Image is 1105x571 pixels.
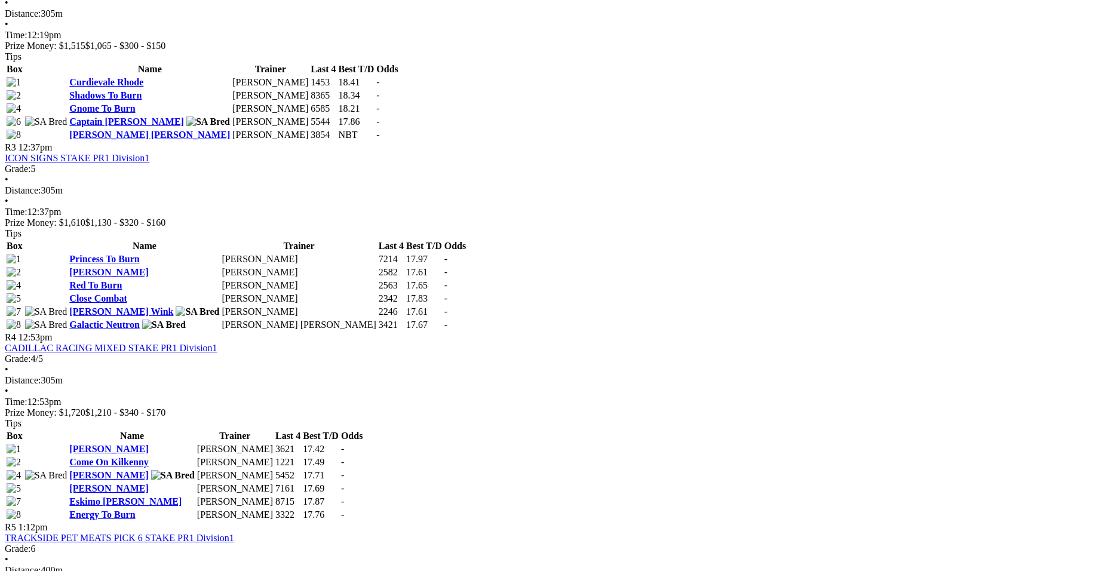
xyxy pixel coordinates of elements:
img: SA Bred [25,470,67,481]
td: 1453 [310,76,336,88]
span: - [376,103,379,113]
td: 8365 [310,90,336,102]
th: Name [69,240,220,252]
a: [PERSON_NAME] [69,470,148,480]
a: CADILLAC RACING MIXED STAKE PR1 Division1 [5,343,217,353]
td: 1221 [275,456,301,468]
td: 18.21 [338,103,375,115]
a: Gnome To Burn [69,103,135,113]
td: 17.97 [406,253,443,265]
td: 6585 [310,103,336,115]
td: [PERSON_NAME] [197,456,274,468]
span: • [5,554,8,564]
img: 2 [7,457,21,468]
img: 7 [7,306,21,317]
img: 2 [7,90,21,101]
img: 4 [7,280,21,291]
td: 17.61 [406,266,443,278]
td: 17.86 [338,116,375,128]
span: Tips [5,418,22,428]
img: 4 [7,103,21,114]
img: 6 [7,116,21,127]
span: • [5,174,8,185]
th: Best T/D [338,63,375,75]
span: Grade: [5,354,31,364]
td: 17.67 [406,319,443,331]
td: 2342 [378,293,404,305]
span: 12:37pm [19,142,53,152]
div: Prize Money: $1,515 [5,41,1100,51]
img: 8 [7,320,21,330]
td: 18.41 [338,76,375,88]
div: Prize Money: $1,610 [5,217,1100,228]
td: 8715 [275,496,301,508]
span: Grade: [5,544,31,554]
th: Odds [376,63,398,75]
td: 3322 [275,509,301,521]
span: Time: [5,397,27,407]
span: - [341,483,344,493]
td: [PERSON_NAME] [197,469,274,481]
td: 3621 [275,443,301,455]
td: 17.61 [406,306,443,318]
a: Come On Kilkenny [69,457,148,467]
a: [PERSON_NAME] [PERSON_NAME] [69,130,230,140]
img: 1 [7,444,21,455]
span: Tips [5,228,22,238]
td: [PERSON_NAME] [222,253,377,265]
td: 2246 [378,306,404,318]
a: TRACKSIDE PET MEATS PICK 6 STAKE PR1 Division1 [5,533,234,543]
td: [PERSON_NAME] [232,103,309,115]
td: 5452 [275,469,301,481]
td: [PERSON_NAME] [PERSON_NAME] [222,319,377,331]
td: 17.87 [302,496,339,508]
img: SA Bred [176,306,219,317]
td: 17.49 [302,456,339,468]
span: - [444,280,447,290]
a: ICON SIGNS STAKE PR1 Division1 [5,153,149,163]
img: 4 [7,470,21,481]
span: - [341,457,344,467]
div: 12:53pm [5,397,1100,407]
img: SA Bred [186,116,230,127]
span: - [341,496,344,506]
span: - [376,77,379,87]
a: [PERSON_NAME] Wink [69,306,173,317]
img: SA Bred [151,470,195,481]
a: Curdievale Rhode [69,77,143,87]
span: $1,210 - $340 - $170 [85,407,166,417]
td: [PERSON_NAME] [232,129,309,141]
th: Trainer [197,430,274,442]
a: Shadows To Burn [69,90,142,100]
td: [PERSON_NAME] [232,116,309,128]
span: • [5,196,8,206]
img: 1 [7,77,21,88]
span: R3 [5,142,16,152]
th: Last 4 [275,430,301,442]
a: Captain [PERSON_NAME] [69,116,184,127]
a: Close Combat [69,293,127,303]
td: 17.76 [302,509,339,521]
span: Distance: [5,8,41,19]
span: - [341,470,344,480]
th: Name [69,430,195,442]
span: - [376,130,379,140]
div: 6 [5,544,1100,554]
td: [PERSON_NAME] [222,280,377,291]
a: Galactic Neutron [69,320,139,330]
span: R5 [5,522,16,532]
div: 12:19pm [5,30,1100,41]
span: • [5,364,8,374]
span: - [444,320,447,330]
th: Best T/D [302,430,339,442]
span: Time: [5,30,27,40]
div: 305m [5,375,1100,386]
td: [PERSON_NAME] [232,90,309,102]
td: 2582 [378,266,404,278]
a: [PERSON_NAME] [69,444,148,454]
th: Trainer [222,240,377,252]
a: Red To Burn [69,280,122,290]
span: Distance: [5,185,41,195]
td: [PERSON_NAME] [197,496,274,508]
span: Box [7,241,23,251]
